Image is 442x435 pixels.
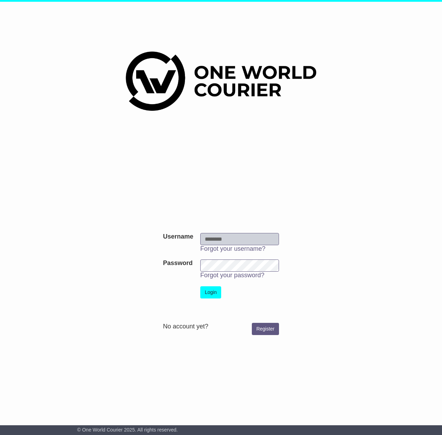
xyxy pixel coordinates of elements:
[163,259,193,267] label: Password
[200,245,265,252] a: Forgot your username?
[252,323,279,335] a: Register
[126,52,316,111] img: One World
[200,286,221,298] button: Login
[163,323,279,331] div: No account yet?
[163,233,193,241] label: Username
[200,272,264,279] a: Forgot your password?
[77,427,178,433] span: © One World Courier 2025. All rights reserved.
